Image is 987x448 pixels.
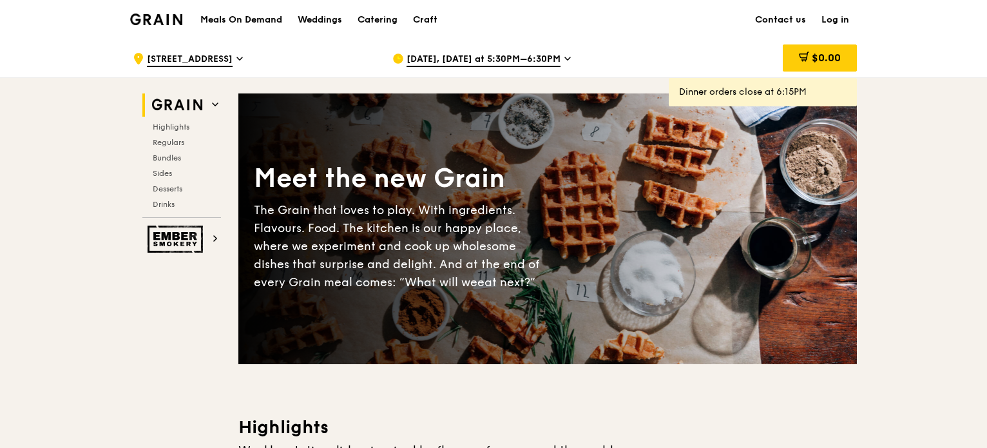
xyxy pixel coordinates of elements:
[254,201,548,291] div: The Grain that loves to play. With ingredients. Flavours. Food. The kitchen is our happy place, w...
[147,53,233,67] span: [STREET_ADDRESS]
[153,138,184,147] span: Regulars
[153,122,189,131] span: Highlights
[477,275,535,289] span: eat next?”
[747,1,814,39] a: Contact us
[358,1,398,39] div: Catering
[814,1,857,39] a: Log in
[350,1,405,39] a: Catering
[153,153,181,162] span: Bundles
[153,169,172,178] span: Sides
[298,1,342,39] div: Weddings
[153,184,182,193] span: Desserts
[148,93,207,117] img: Grain web logo
[407,53,561,67] span: [DATE], [DATE] at 5:30PM–6:30PM
[290,1,350,39] a: Weddings
[679,86,847,99] div: Dinner orders close at 6:15PM
[148,226,207,253] img: Ember Smokery web logo
[200,14,282,26] h1: Meals On Demand
[413,1,437,39] div: Craft
[812,52,841,64] span: $0.00
[153,200,175,209] span: Drinks
[405,1,445,39] a: Craft
[130,14,182,25] img: Grain
[254,161,548,196] div: Meet the new Grain
[238,416,857,439] h3: Highlights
